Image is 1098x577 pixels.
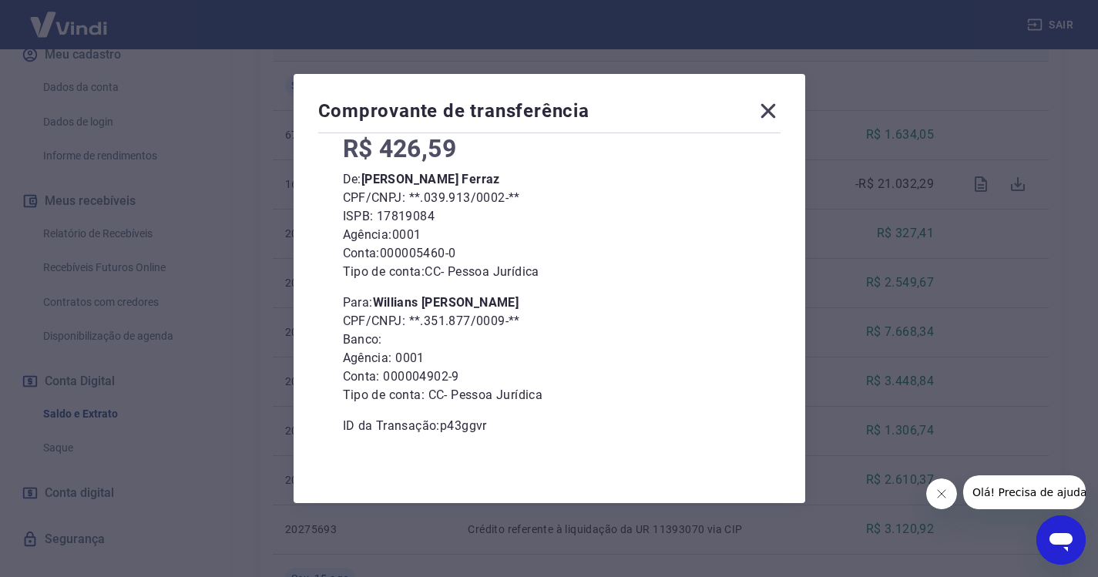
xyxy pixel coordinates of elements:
[343,207,756,226] p: ISPB: 17819084
[343,189,756,207] p: CPF/CNPJ: **.039.913/0002-**
[343,294,756,312] p: Para:
[1036,515,1086,565] iframe: Botão para abrir a janela de mensagens
[343,386,756,404] p: Tipo de conta: CC - Pessoa Jurídica
[343,330,756,349] p: Banco:
[361,172,500,186] b: [PERSON_NAME] Ferraz
[343,367,756,386] p: Conta: 000004902-9
[343,134,457,163] span: R$ 426,59
[963,475,1086,509] iframe: Mensagem da empresa
[373,295,519,310] b: Willians [PERSON_NAME]
[343,312,756,330] p: CPF/CNPJ: **.351.877/0009-**
[343,226,756,244] p: Agência: 0001
[9,11,129,23] span: Olá! Precisa de ajuda?
[343,417,756,435] p: ID da Transação: p43ggvr
[343,349,756,367] p: Agência: 0001
[926,478,957,509] iframe: Fechar mensagem
[343,263,756,281] p: Tipo de conta: CC - Pessoa Jurídica
[343,244,756,263] p: Conta: 000005460-0
[343,170,756,189] p: De:
[318,99,781,129] div: Comprovante de transferência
